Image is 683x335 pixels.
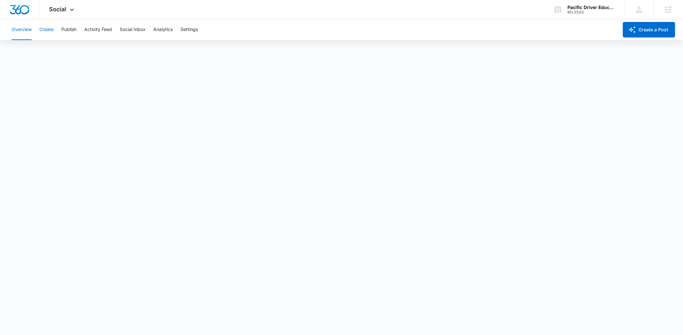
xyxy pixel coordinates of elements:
div: account name [568,5,615,10]
button: Overview [12,19,32,40]
span: Social [49,6,66,13]
button: Analytics [153,19,173,40]
button: Social Inbox [120,19,146,40]
button: Create a Post [623,22,675,37]
button: Publish [61,19,76,40]
button: Create [39,19,54,40]
div: account id [568,10,615,15]
button: Settings [180,19,198,40]
button: Activity Feed [84,19,112,40]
